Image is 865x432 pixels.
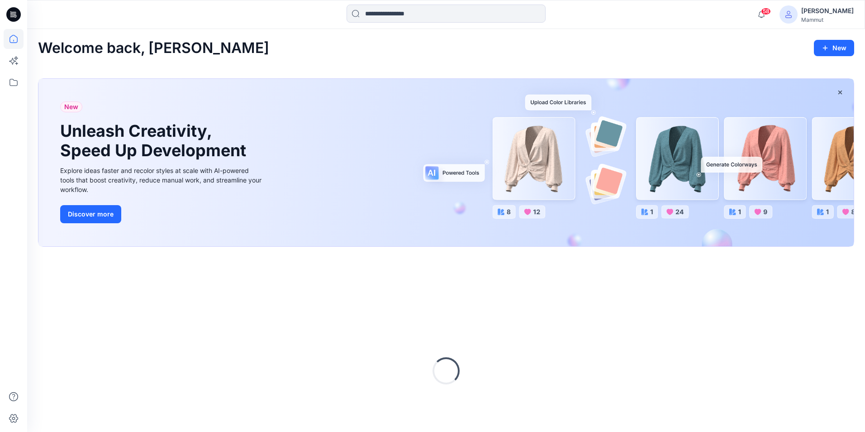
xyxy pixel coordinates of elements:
[761,8,771,15] span: 58
[801,16,854,23] div: Mammut
[60,166,264,194] div: Explore ideas faster and recolor styles at scale with AI-powered tools that boost creativity, red...
[60,205,264,223] a: Discover more
[60,121,250,160] h1: Unleash Creativity, Speed Up Development
[814,40,854,56] button: New
[60,205,121,223] button: Discover more
[64,101,78,112] span: New
[785,11,792,18] svg: avatar
[38,40,269,57] h2: Welcome back, [PERSON_NAME]
[801,5,854,16] div: [PERSON_NAME]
